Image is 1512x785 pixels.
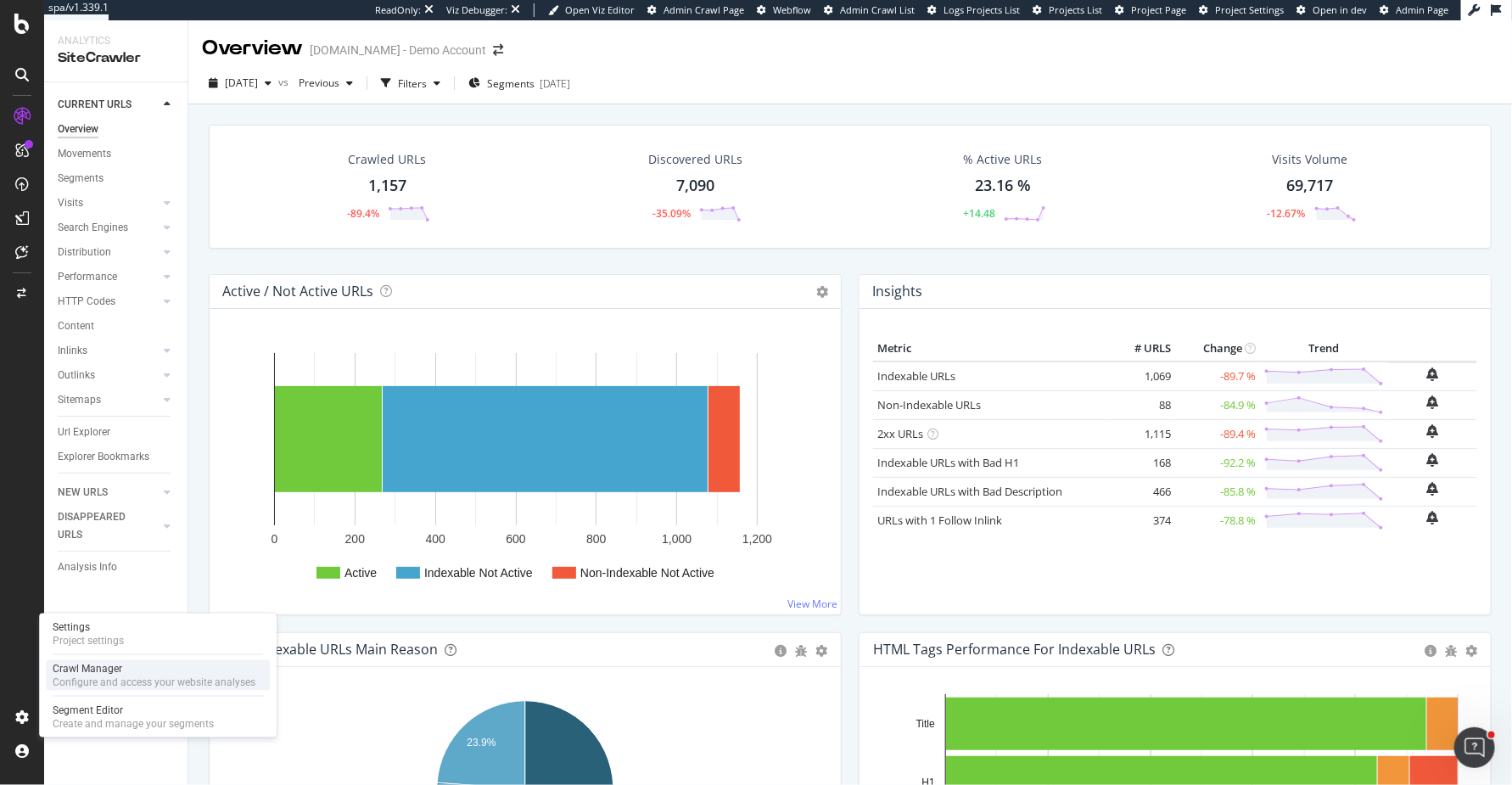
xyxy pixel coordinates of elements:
div: gear [1465,645,1477,657]
text: 200 [345,532,366,546]
div: Create and manage your segments [53,717,214,731]
td: 374 [1107,506,1175,535]
span: Previous [292,76,339,90]
span: Project Page [1131,3,1186,16]
div: bell-plus [1427,482,1439,496]
span: Admin Crawl Page [664,3,744,16]
div: Overview [58,121,98,138]
a: NEW URLS [58,484,159,502]
text: 1,000 [662,532,692,546]
div: -35.09% [652,206,691,221]
th: Trend [1260,336,1388,362]
text: Indexable Not Active [424,566,533,580]
div: Overview [202,34,303,63]
div: bell-plus [1427,511,1439,524]
div: bell-plus [1427,453,1439,467]
span: Open Viz Editor [565,3,635,16]
div: Crawled URLs [348,151,426,168]
div: HTTP Codes [58,293,115,311]
a: 2xx URLs [877,426,923,441]
div: Url Explorer [58,423,110,441]
a: Open in dev [1296,3,1367,17]
div: Settings [53,620,124,634]
text: 0 [272,532,278,546]
a: Admin Crawl List [824,3,915,17]
div: Segments [58,170,104,188]
td: -78.8 % [1175,506,1260,535]
button: Previous [292,70,360,97]
a: Indexable URLs [877,368,955,384]
a: Outlinks [58,367,159,384]
a: CURRENT URLS [58,96,159,114]
a: Open Viz Editor [548,3,635,17]
iframe: Intercom live chat [1454,727,1495,768]
button: Filters [374,70,447,97]
div: Viz Debugger: [446,3,507,17]
td: 168 [1107,448,1175,477]
a: SettingsProject settings [46,619,270,649]
th: Change [1175,336,1260,362]
div: -12.67% [1268,206,1306,221]
div: Search Engines [58,219,128,237]
a: Url Explorer [58,423,176,441]
div: Content [58,317,94,335]
a: Projects List [1033,3,1102,17]
div: Sitemaps [58,391,101,409]
h4: Active / Not Active URLs [222,280,373,303]
button: Segments[DATE] [462,70,577,97]
a: Project Page [1115,3,1186,17]
th: # URLS [1107,336,1175,362]
div: Crawl Manager [53,662,255,676]
div: Distribution [58,244,111,261]
div: +14.48 [963,206,995,221]
a: Crawl ManagerConfigure and access your website analyses [46,660,270,691]
div: 69,717 [1287,175,1334,197]
div: [DATE] [540,76,570,91]
div: 1,157 [368,175,406,197]
button: [DATE] [202,70,278,97]
td: 466 [1107,477,1175,506]
a: Inlinks [58,342,159,360]
div: Configure and access your website analyses [53,676,255,689]
div: bell-plus [1427,395,1439,409]
text: 600 [506,532,526,546]
div: -89.4% [347,206,379,221]
div: Visits Volume [1273,151,1348,168]
div: SiteCrawler [58,48,174,68]
a: View More [787,597,837,611]
a: Distribution [58,244,159,261]
span: vs [278,75,292,89]
div: Discovered URLs [648,151,742,168]
text: Title [916,718,936,730]
a: Visits [58,194,159,212]
td: 1,069 [1107,362,1175,391]
a: Analysis Info [58,558,176,576]
a: Project Settings [1199,3,1284,17]
text: 1,200 [742,532,772,546]
td: -92.2 % [1175,448,1260,477]
a: Sitemaps [58,391,159,409]
div: Outlinks [58,367,95,384]
span: Open in dev [1313,3,1367,16]
span: Webflow [773,3,811,16]
text: 23.9% [467,737,496,749]
td: -89.4 % [1175,419,1260,448]
span: Projects List [1049,3,1102,16]
td: 1,115 [1107,419,1175,448]
span: Admin Page [1396,3,1448,16]
div: Filters [398,76,427,91]
td: 88 [1107,390,1175,419]
svg: A chart. [223,336,827,601]
a: Explorer Bookmarks [58,448,176,466]
div: circle-info [775,645,787,657]
div: % Active URLs [964,151,1043,168]
a: Overview [58,121,176,138]
span: Project Settings [1215,3,1284,16]
span: Admin Crawl List [840,3,915,16]
a: Logs Projects List [927,3,1020,17]
div: circle-info [1425,645,1436,657]
a: Admin Page [1380,3,1448,17]
text: 400 [425,532,445,546]
div: Segment Editor [53,704,214,717]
